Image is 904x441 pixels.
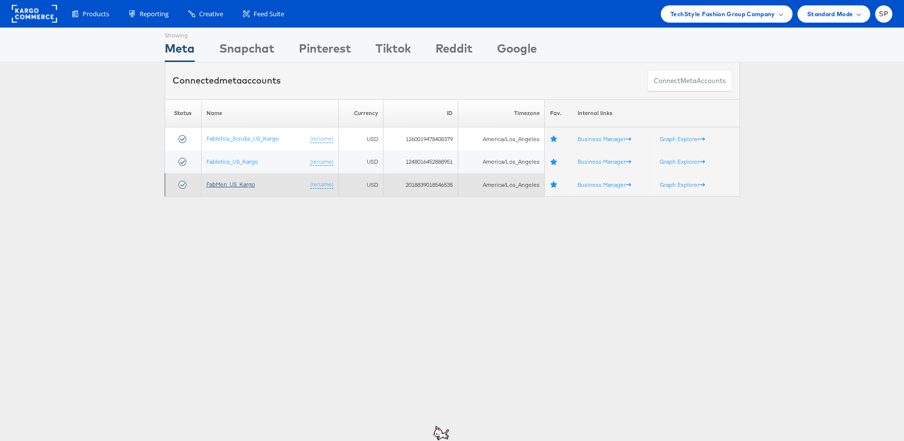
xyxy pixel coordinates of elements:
div: Connected accounts [173,74,281,87]
div: Meta [165,40,195,62]
td: USD [338,127,383,150]
div: Tiktok [376,40,411,62]
a: (rename) [310,135,333,143]
td: 2018839018546535 [383,173,458,196]
a: (rename) [310,158,333,166]
th: Status [165,99,201,127]
a: Business Manager [577,158,631,165]
td: 1260019478408379 [383,127,458,150]
td: USD [338,150,383,174]
a: Fabletics_US_Kargo [206,158,258,165]
span: TechStyle Fashion Group Company [671,9,775,19]
a: Business Manager [577,135,631,143]
td: America/Los_Angeles [458,173,545,196]
a: Graph Explorer [660,135,705,143]
span: Reporting [140,9,169,19]
a: Graph Explorer [660,158,705,165]
th: ID [383,99,458,127]
td: America/Los_Angeles [458,127,545,150]
td: USD [338,173,383,196]
a: FabMen_US_Kargo [206,180,255,188]
button: ConnectmetaAccounts [647,70,732,92]
span: Feed Suite [254,9,284,19]
th: Currency [338,99,383,127]
div: Reddit [436,40,472,62]
span: SP [879,11,888,17]
th: Name [201,99,338,127]
a: Business Manager [577,181,631,188]
span: meta [680,76,697,86]
td: America/Los_Angeles [458,150,545,174]
div: Showing [165,28,195,40]
a: (rename) [310,180,333,189]
div: Snapchat [219,40,274,62]
a: Graph Explorer [660,181,705,188]
td: 1248016452888951 [383,150,458,174]
div: Pinterest [299,40,351,62]
th: Timezone [458,99,545,127]
span: meta [219,75,242,86]
span: Creative [199,9,223,19]
div: Google [497,40,537,62]
span: Products [83,9,109,19]
span: Standard Mode [807,9,853,19]
a: Fabletics_Scrubs_US_Kargo [206,135,279,142]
